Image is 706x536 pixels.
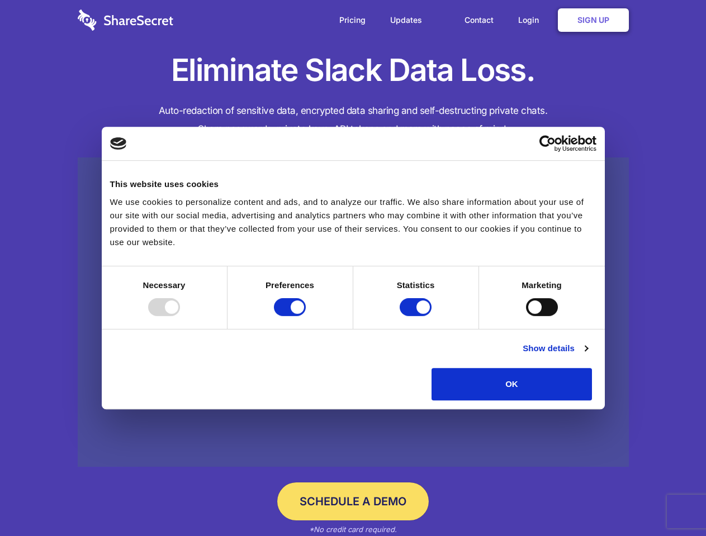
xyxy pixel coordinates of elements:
h4: Auto-redaction of sensitive data, encrypted data sharing and self-destructing private chats. Shar... [78,102,629,138]
div: We use cookies to personalize content and ads, and to analyze our traffic. We also share informat... [110,195,596,249]
img: logo-wordmark-white-trans-d4663122ce5f474addd5e946df7df03e33cb6a1c49d2221995e7729f52c070b2.svg [78,9,173,31]
a: Wistia video thumbnail [78,157,629,467]
a: Pricing [328,3,377,37]
a: Sign Up [558,8,629,32]
strong: Marketing [522,280,562,290]
h1: Eliminate Slack Data Loss. [78,50,629,90]
img: logo [110,137,127,150]
strong: Necessary [143,280,186,290]
strong: Preferences [266,280,314,290]
a: Show details [523,342,587,355]
strong: Statistics [397,280,435,290]
a: Login [507,3,556,37]
a: Schedule a Demo [277,482,429,520]
em: *No credit card required. [309,525,397,534]
button: OK [432,368,592,400]
a: Usercentrics Cookiebot - opens in a new window [499,135,596,152]
a: Contact [453,3,505,37]
div: This website uses cookies [110,178,596,191]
